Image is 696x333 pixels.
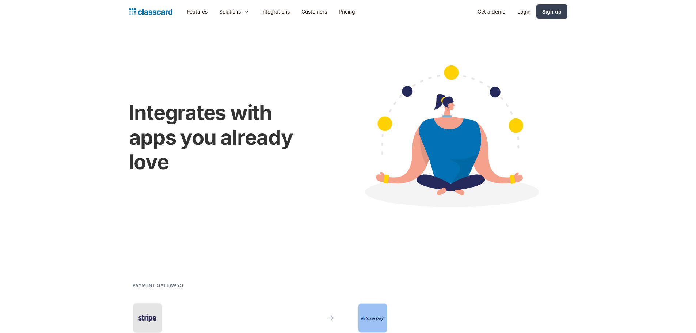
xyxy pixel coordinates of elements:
a: Sign up [536,4,567,19]
a: Get a demo [472,3,511,20]
img: Stripe [136,313,159,323]
a: Pricing [333,3,361,20]
div: Solutions [219,8,241,15]
a: Features [181,3,213,20]
a: Customers [296,3,333,20]
img: Razorpay [361,316,384,321]
a: home [129,7,172,17]
a: Integrations [255,3,296,20]
h1: Integrates with apps you already love [129,101,319,174]
img: Cartoon image showing connected apps [333,51,567,227]
h2: Payment gateways [133,282,184,289]
div: Solutions [213,3,255,20]
div: Sign up [542,8,562,15]
a: Login [511,3,536,20]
